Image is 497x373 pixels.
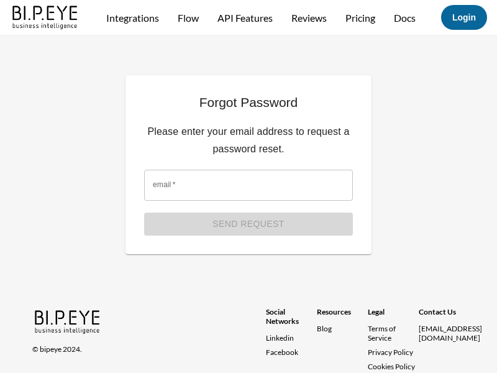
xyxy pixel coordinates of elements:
[317,324,332,333] a: Blog
[32,337,248,354] div: © bipeye 2024.
[266,348,317,357] a: Facebook
[441,5,487,30] button: Login
[368,362,415,371] a: Cookies Policy
[144,94,353,111] h1: Forgot Password
[266,348,298,357] span: Facebook
[317,307,368,324] div: Resources
[217,12,273,24] a: API Features
[291,12,327,24] a: Reviews
[419,307,482,324] div: Contact Us
[106,12,159,24] a: Integrations
[266,333,317,343] a: Linkedin
[368,348,413,357] a: Privacy Policy
[419,324,482,343] div: [EMAIL_ADDRESS][DOMAIN_NAME]
[394,12,416,24] a: Docs
[32,307,104,335] img: bipeye-logo
[10,2,81,30] img: bipeye-logo
[266,333,294,343] span: Linkedin
[368,324,411,343] a: Terms of Service
[266,307,317,333] div: Social Networks
[178,12,199,24] a: Flow
[452,12,476,22] a: Login
[368,307,419,324] div: Legal
[345,12,375,24] a: Pricing
[144,123,353,158] h6: Please enter your email address to request a password reset.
